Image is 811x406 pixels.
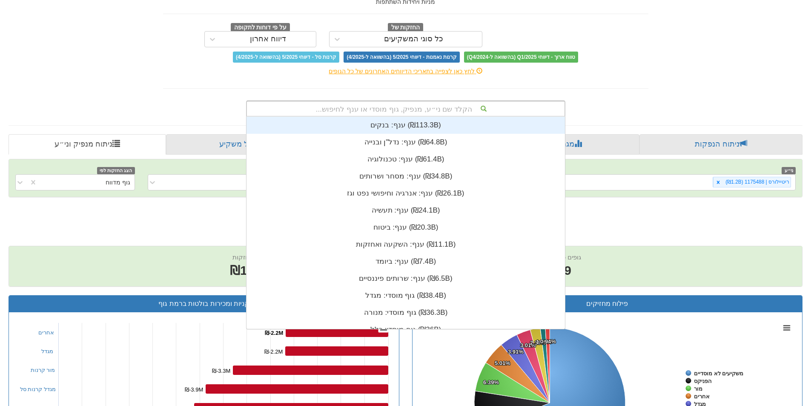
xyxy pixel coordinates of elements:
[31,367,55,373] a: מור קרנות
[694,378,712,384] tspan: הפניקס
[246,151,565,168] div: ענף: ‏טכנולוגיה ‎(₪61.4B)‎
[212,368,230,374] tspan: ₪-3.3M
[246,253,565,270] div: ענף: ‏ביומד ‎(₪7.4B)‎
[231,23,290,32] span: על פי דוחות לתקופה
[157,67,655,75] div: לחץ כאן לצפייה בתאריכי הדיווחים האחרונים של כל הגופים
[106,178,130,187] div: גוף מדווח
[265,330,283,336] tspan: ₪-2.2M
[246,236,565,253] div: ענף: ‏השקעה ואחזקות ‎(₪11.1B)‎
[639,134,802,155] a: ניתוח הנפקות
[419,300,796,308] h3: פילוח מחזיקים
[246,117,565,372] div: grid
[264,348,283,355] tspan: ₪-2.2M
[520,342,536,348] tspan: 3.01%
[246,321,565,338] div: גוף מוסדי: ‏כלל ‎(₪36B)‎
[483,379,499,386] tspan: 6.39%
[246,185,565,202] div: ענף: ‏אנרגיה וחיפושי נפט וגז ‎(₪26.1B)‎
[388,23,424,32] span: החזקות של
[20,386,56,392] a: מגדל קרנות סל
[41,348,53,354] a: מגדל
[166,134,326,155] a: פרופיל משקיע
[694,386,702,392] tspan: מור
[246,202,565,219] div: ענף: ‏תעשיה ‎(₪24.1B)‎
[9,134,166,155] a: ניתוח מנפיק וני״ע
[782,167,796,174] span: ני״ע
[723,177,791,187] div: ריטיילורס | 1175488 (₪1.2B)
[536,339,552,345] tspan: 1.09%
[185,386,203,393] tspan: ₪-3.9M
[97,167,135,174] span: הצג החזקות לפי
[384,35,443,43] div: כל סוגי המשקיעים
[508,348,524,355] tspan: 3.91%
[694,370,743,377] tspan: משקיעים לא מוסדיים
[250,35,286,43] div: דיווח אחרון
[495,360,510,366] tspan: 5.01%
[344,52,459,63] span: קרנות נאמנות - דיווחי 5/2025 (בהשוואה ל-4/2025)
[246,117,565,134] div: ענף: ‏בנקים ‎(₪113.3B)‎
[246,168,565,185] div: ענף: ‏מסחר ושרותים ‎(₪34.8B)‎
[694,393,710,400] tspan: אחרים
[9,206,802,220] h2: ריטיילורס | 1175488 - ניתוח ני״ע
[38,329,54,336] a: אחרים
[233,52,339,63] span: קרנות סל - דיווחי 5/2025 (בהשוואה ל-4/2025)
[247,101,565,116] div: הקלד שם ני״ע, מנפיק, גוף מוסדי או ענף לחיפוש...
[464,52,578,63] span: טווח ארוך - דיווחי Q1/2025 (בהשוואה ל-Q4/2024)
[246,134,565,151] div: ענף: ‏נדל"ן ובנייה ‎(₪64.8B)‎
[246,304,565,321] div: גוף מוסדי: ‏מנורה ‎(₪36.3B)‎
[530,340,546,346] tspan: 2.15%
[540,338,556,345] tspan: 0.94%
[232,253,265,261] span: שווי החזקות
[246,270,565,287] div: ענף: ‏שרותים פיננסיים ‎(₪6.5B)‎
[15,300,393,308] h3: קניות ומכירות בולטות ברמת גוף
[246,287,565,304] div: גוף מוסדי: ‏מגדל ‎(₪38.4B)‎
[246,219,565,236] div: ענף: ‏ביטוח ‎(₪20.3B)‎
[230,263,267,277] span: ₪1.2B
